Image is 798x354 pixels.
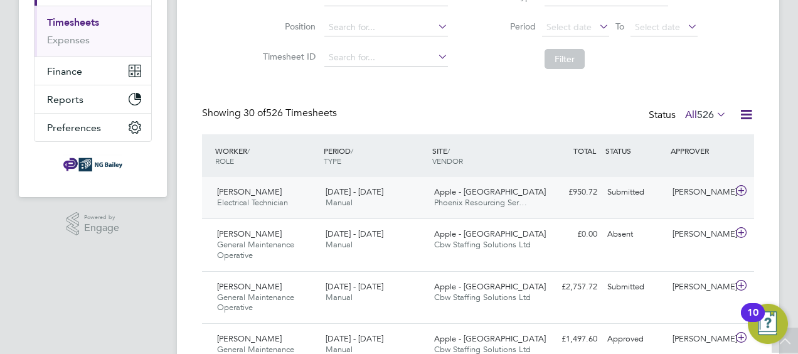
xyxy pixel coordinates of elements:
span: TYPE [324,156,341,166]
div: PERIOD [321,139,429,172]
div: APPROVER [668,139,733,162]
input: Search for... [324,19,448,36]
span: [PERSON_NAME] [217,333,282,344]
span: 526 [697,109,714,121]
label: All [685,109,726,121]
span: VENDOR [432,156,463,166]
button: Open Resource Center, 10 new notifications [748,304,788,344]
a: Powered byEngage [66,212,120,236]
div: Approved [602,329,668,350]
div: £1,497.60 [537,329,602,350]
div: Status [649,107,729,124]
div: [PERSON_NAME] [668,182,733,203]
label: Position [259,21,316,32]
span: Finance [47,65,82,77]
span: Cbw Staffing Solutions Ltd [434,239,531,250]
span: Apple - [GEOGRAPHIC_DATA] [434,281,546,292]
a: Go to home page [34,154,152,174]
span: Electrical Technician [217,197,288,208]
div: Timesheets [35,6,151,56]
span: Apple - [GEOGRAPHIC_DATA] [434,186,546,197]
span: [DATE] - [DATE] [326,281,383,292]
div: Absent [602,224,668,245]
a: Timesheets [47,16,99,28]
span: [PERSON_NAME] [217,228,282,239]
div: WORKER [212,139,321,172]
span: Apple - [GEOGRAPHIC_DATA] [434,228,546,239]
span: / [351,146,353,156]
span: Preferences [47,122,101,134]
span: Reports [47,94,83,105]
span: General Maintenance Operative [217,292,294,313]
div: £0.00 [537,224,602,245]
label: Period [479,21,536,32]
div: £2,757.72 [537,277,602,298]
img: ngbailey-logo-retina.png [63,154,122,174]
div: SITE [429,139,538,172]
button: Reports [35,85,151,113]
span: Apple - [GEOGRAPHIC_DATA] [434,333,546,344]
span: 526 Timesheets [243,107,337,119]
div: [PERSON_NAME] [668,329,733,350]
div: 10 [747,313,758,329]
div: Showing [202,107,339,120]
span: To [612,18,628,35]
div: STATUS [602,139,668,162]
span: General Maintenance Operative [217,239,294,260]
span: [PERSON_NAME] [217,281,282,292]
label: Timesheet ID [259,51,316,62]
span: [DATE] - [DATE] [326,186,383,197]
span: 30 of [243,107,266,119]
div: Submitted [602,182,668,203]
div: £950.72 [537,182,602,203]
a: Expenses [47,34,90,46]
span: [DATE] - [DATE] [326,228,383,239]
span: / [447,146,450,156]
span: ROLE [215,156,234,166]
span: TOTAL [573,146,596,156]
div: [PERSON_NAME] [668,224,733,245]
button: Finance [35,57,151,85]
span: Engage [84,223,119,233]
span: Manual [326,292,353,303]
input: Search for... [324,49,448,67]
span: Phoenix Resourcing Ser… [434,197,527,208]
span: [PERSON_NAME] [217,186,282,197]
span: Cbw Staffing Solutions Ltd [434,292,531,303]
div: Submitted [602,277,668,298]
button: Filter [545,49,585,69]
div: [PERSON_NAME] [668,277,733,298]
span: / [247,146,250,156]
span: Select date [546,21,592,33]
span: Manual [326,239,353,250]
button: Preferences [35,114,151,141]
span: Manual [326,197,353,208]
span: Powered by [84,212,119,223]
span: Select date [635,21,680,33]
span: [DATE] - [DATE] [326,333,383,344]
